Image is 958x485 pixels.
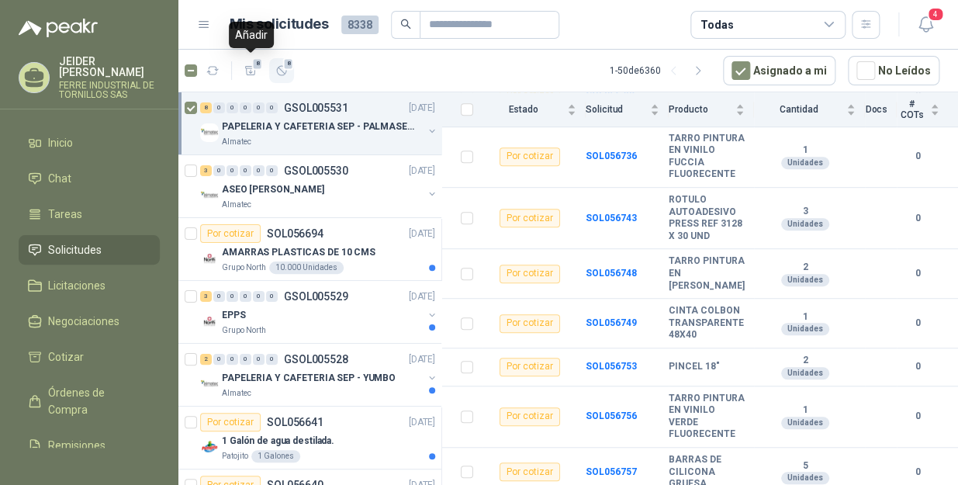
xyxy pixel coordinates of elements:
[19,378,160,424] a: Órdenes de Compra
[586,151,637,161] a: SOL056736
[240,165,251,176] div: 0
[897,409,939,424] b: 0
[586,213,637,223] a: SOL056743
[781,218,829,230] div: Unidades
[669,92,754,127] th: Producto
[200,99,438,148] a: 8 0 0 0 0 0 GSOL005531[DATE] Company LogoPAPELERIA Y CAFETERIA SEP - PALMASECAAlmatec
[59,81,160,99] p: FERRE INDUSTRIAL DE TORNILLOS SAS
[200,413,261,431] div: Por cotizar
[222,120,415,134] p: PAPELERIA Y CAFETERIA SEP - PALMASECA
[897,359,939,374] b: 0
[266,102,278,113] div: 0
[409,289,435,304] p: [DATE]
[19,235,160,265] a: Solicitudes
[669,393,745,441] b: TARRO PINTURA EN VINILO VERDE FLUORECENTE
[897,99,927,120] span: # COTs
[222,308,246,323] p: EPPS
[222,245,375,260] p: AMARRAS PLASTICAS DE 10 CMS
[240,102,251,113] div: 0
[200,123,219,142] img: Company Logo
[240,354,251,365] div: 0
[48,313,119,330] span: Negociaciones
[865,92,897,127] th: Docs
[200,312,219,331] img: Company Logo
[269,262,344,274] div: 10.000 Unidades
[586,104,647,115] span: Solicitud
[253,165,265,176] div: 0
[409,227,435,241] p: [DATE]
[586,268,637,279] a: SOL056748
[409,352,435,367] p: [DATE]
[669,104,732,115] span: Producto
[284,354,348,365] p: GSOL005528
[222,434,334,449] p: 1 Galón de agua destilada.
[200,161,438,211] a: 3 0 0 0 0 0 GSOL005530[DATE] Company LogoASEO [PERSON_NAME]Almatec
[341,16,379,34] span: 8338
[19,19,98,37] img: Logo peakr
[251,450,300,462] div: 1 Galones
[266,354,278,365] div: 0
[19,431,160,460] a: Remisiones
[586,466,637,477] a: SOL056757
[19,307,160,336] a: Negociaciones
[48,206,82,223] span: Tareas
[610,58,711,83] div: 1 - 50 de 6360
[19,271,160,300] a: Licitaciones
[252,57,263,70] span: 8
[754,460,856,473] b: 5
[586,411,637,421] a: SOL056756
[200,224,261,243] div: Por cotizar
[227,354,238,365] div: 0
[781,472,829,484] div: Unidades
[409,164,435,178] p: [DATE]
[267,417,323,428] p: SOL056641
[213,165,225,176] div: 0
[500,462,560,481] div: Por cotizar
[253,354,265,365] div: 0
[754,206,856,218] b: 3
[754,355,856,367] b: 2
[284,102,348,113] p: GSOL005531
[500,265,560,283] div: Por cotizar
[927,7,944,22] span: 4
[253,102,265,113] div: 0
[200,186,219,205] img: Company Logo
[222,387,251,400] p: Almatec
[586,317,637,328] a: SOL056749
[500,358,560,376] div: Por cotizar
[897,465,939,480] b: 0
[227,102,238,113] div: 0
[48,348,84,365] span: Cotizar
[267,228,323,239] p: SOL056694
[227,291,238,302] div: 0
[178,407,441,469] a: Por cotizarSOL056641[DATE] Company Logo1 Galón de agua destilada.Patojito1 Galones
[48,170,71,187] span: Chat
[669,133,745,181] b: TARRO PINTURA EN VINILO FUCCIA FLUORECENTE
[911,11,939,39] button: 4
[253,291,265,302] div: 0
[781,323,829,335] div: Unidades
[781,157,829,169] div: Unidades
[897,266,939,281] b: 0
[48,384,145,418] span: Órdenes de Compra
[200,249,219,268] img: Company Logo
[482,104,564,115] span: Estado
[754,262,856,274] b: 2
[213,102,225,113] div: 0
[238,58,263,83] button: 8
[409,415,435,430] p: [DATE]
[222,450,248,462] p: Patojito
[586,361,637,372] b: SOL056753
[240,291,251,302] div: 0
[897,211,939,226] b: 0
[500,314,560,333] div: Por cotizar
[848,56,939,85] button: No Leídos
[723,56,835,85] button: Asignado a mi
[59,56,160,78] p: JEIDER [PERSON_NAME]
[284,165,348,176] p: GSOL005530
[409,101,435,116] p: [DATE]
[200,287,438,337] a: 3 0 0 0 0 0 GSOL005529[DATE] Company LogoEPPSGrupo North
[200,165,212,176] div: 3
[897,149,939,164] b: 0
